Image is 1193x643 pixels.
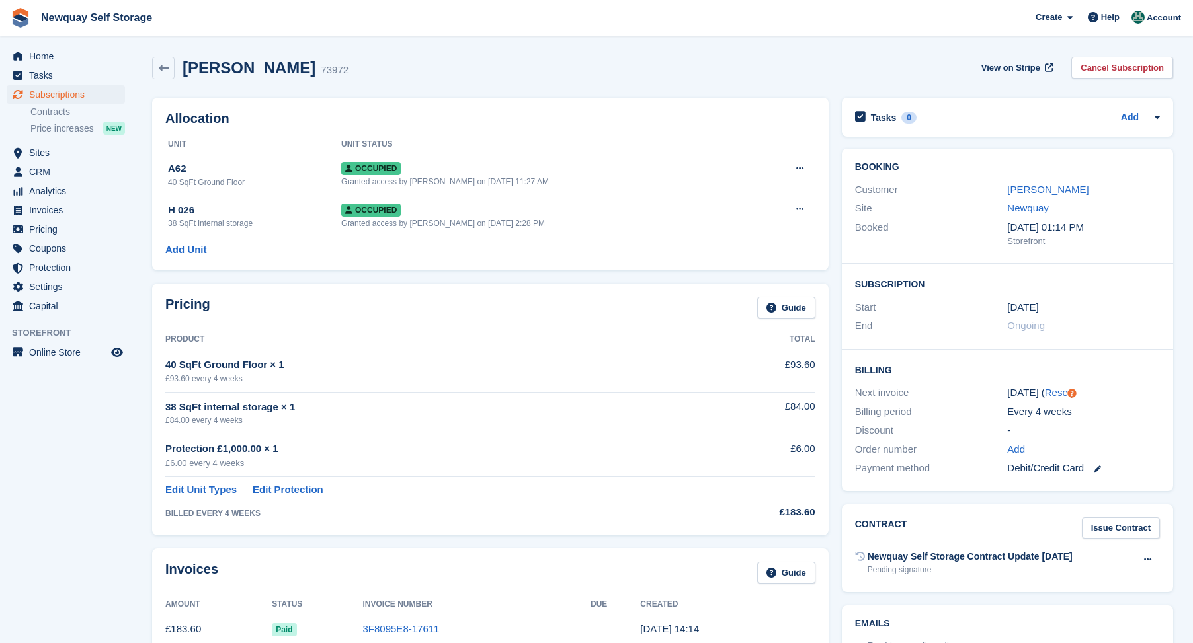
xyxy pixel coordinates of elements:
[165,243,206,258] a: Add Unit
[1007,300,1038,315] time: 2025-02-22 01:00:00 UTC
[855,201,1008,216] div: Site
[1007,220,1160,235] div: [DATE] 01:14 PM
[272,594,362,615] th: Status
[7,258,125,277] a: menu
[855,182,1008,198] div: Customer
[695,434,815,477] td: £6.00
[29,258,108,277] span: Protection
[7,182,125,200] a: menu
[1007,404,1160,420] div: Every 4 weeks
[11,8,30,28] img: stora-icon-8386f47178a22dfd0bd8f6a31ec36ba5ce8667c1dd55bd0f319d3a0aa187defe.svg
[1007,423,1160,438] div: -
[868,564,1073,576] div: Pending signature
[168,176,341,188] div: 40 SqFt Ground Floor
[695,392,815,434] td: £84.00
[165,134,341,155] th: Unit
[1007,385,1160,400] div: [DATE] ( )
[36,7,157,28] a: Newquay Self Storage
[855,461,1008,476] div: Payment method
[165,373,695,385] div: £93.60 every 4 weeks
[976,57,1056,79] a: View on Stripe
[165,414,695,426] div: £84.00 every 4 weeks
[29,85,108,104] span: Subscriptions
[1007,184,1089,195] a: [PERSON_NAME]
[640,623,699,634] time: 2025-08-09 13:14:09 UTC
[757,562,815,584] a: Guide
[165,594,272,615] th: Amount
[7,297,125,315] a: menu
[695,505,815,520] div: £183.60
[1121,110,1139,126] a: Add
[855,220,1008,248] div: Booked
[363,594,591,615] th: Invoice Number
[29,297,108,315] span: Capital
[855,277,1160,290] h2: Subscription
[29,163,108,181] span: CRM
[29,220,108,239] span: Pricing
[1007,320,1045,331] span: Ongoing
[7,239,125,258] a: menu
[29,182,108,200] span: Analytics
[7,201,125,219] a: menu
[640,594,815,615] th: Created
[1036,11,1062,24] span: Create
[1082,517,1160,539] a: Issue Contract
[855,423,1008,438] div: Discount
[855,363,1160,376] h2: Billing
[1131,11,1145,24] img: JON
[855,619,1160,629] h2: Emails
[103,122,125,135] div: NEW
[871,112,897,124] h2: Tasks
[591,594,640,615] th: Due
[253,482,323,498] a: Edit Protection
[1045,387,1071,398] a: Reset
[7,85,125,104] a: menu
[1101,11,1120,24] span: Help
[7,278,125,296] a: menu
[29,66,108,85] span: Tasks
[165,297,210,319] h2: Pricing
[855,517,907,539] h2: Contract
[855,385,1008,400] div: Next invoice
[165,562,218,584] h2: Invoices
[165,457,695,470] div: £6.00 every 4 weeks
[29,201,108,219] span: Invoices
[757,297,815,319] a: Guide
[341,217,759,229] div: Granted access by [PERSON_NAME] on [DATE] 2:28 PM
[183,59,315,77] h2: [PERSON_NAME]
[1147,11,1181,24] span: Account
[901,112,917,124] div: 0
[7,47,125,65] a: menu
[1066,387,1078,399] div: Tooltip anchor
[29,239,108,258] span: Coupons
[165,329,695,350] th: Product
[165,441,695,457] div: Protection £1,000.00 × 1
[1071,57,1173,79] a: Cancel Subscription
[7,343,125,361] a: menu
[7,143,125,162] a: menu
[168,217,341,229] div: 38 SqFt internal storage
[29,47,108,65] span: Home
[165,400,695,415] div: 38 SqFt internal storage × 1
[30,122,94,135] span: Price increases
[168,161,341,176] div: A62
[1007,442,1025,457] a: Add
[12,326,132,340] span: Storefront
[168,203,341,218] div: H 026
[29,278,108,296] span: Settings
[695,329,815,350] th: Total
[855,319,1008,334] div: End
[341,176,759,188] div: Granted access by [PERSON_NAME] on [DATE] 11:27 AM
[363,623,440,634] a: 3F8095E8-17611
[7,163,125,181] a: menu
[165,358,695,373] div: 40 SqFt Ground Floor × 1
[7,220,125,239] a: menu
[855,404,1008,420] div: Billing period
[695,350,815,392] td: £93.60
[341,204,401,217] span: Occupied
[981,61,1040,75] span: View on Stripe
[272,623,296,636] span: Paid
[868,550,1073,564] div: Newquay Self Storage Contract Update [DATE]
[30,121,125,135] a: Price increases NEW
[341,134,759,155] th: Unit Status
